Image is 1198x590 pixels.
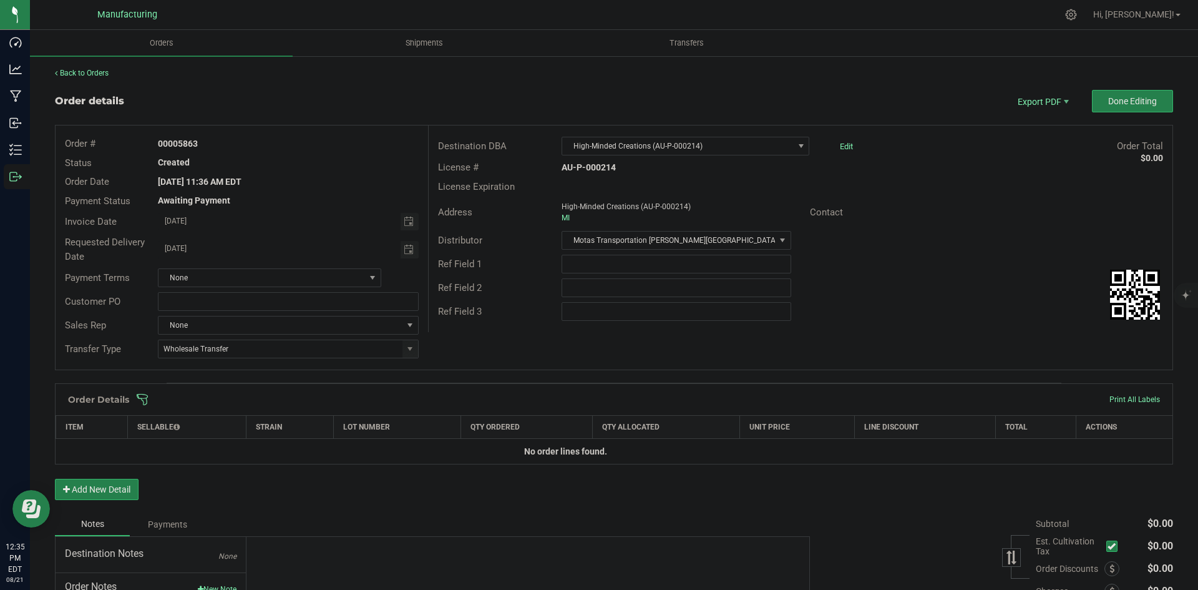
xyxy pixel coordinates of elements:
inline-svg: Manufacturing [9,90,22,102]
span: $0.00 [1147,518,1173,529]
span: Customer PO [65,296,120,307]
inline-svg: Analytics [9,63,22,76]
h1: Order Details [68,395,129,405]
a: Shipments [293,30,555,56]
span: Destination DBA [438,140,507,152]
span: Ref Field 3 [438,306,482,317]
span: Order Discounts [1036,564,1104,574]
button: Add New Detail [55,479,139,500]
inline-svg: Inventory [9,144,22,156]
div: Payments [130,513,205,536]
th: Total [996,416,1076,439]
span: Transfers [653,37,721,49]
span: Address [438,207,472,218]
span: Payment Terms [65,272,130,283]
th: Sellable [128,416,246,439]
span: Order Total [1117,140,1163,152]
span: Order Date [65,176,109,187]
span: Ref Field 1 [438,258,482,270]
qrcode: 00005863 [1110,270,1160,320]
span: $0.00 [1147,540,1173,552]
span: High-Minded Creations (AU-P-000214) [562,202,691,211]
div: Order details [55,94,124,109]
a: Transfers [555,30,818,56]
span: Status [65,157,92,169]
span: Manufacturing [97,9,157,20]
span: Est. Cultivation Tax [1036,536,1101,556]
span: License Expiration [438,181,515,192]
strong: Created [158,157,190,167]
strong: No order lines found. [524,446,607,456]
th: Lot Number [334,416,460,439]
span: Done Editing [1108,96,1157,106]
span: License # [438,162,479,173]
span: $0.00 [1147,563,1173,574]
strong: [DATE] 11:36 AM EDT [158,177,241,187]
p: 12:35 PM EDT [6,541,24,575]
span: None [158,269,365,287]
strong: 00005863 [158,139,198,149]
inline-svg: Dashboard [9,36,22,49]
iframe: Resource center [12,490,50,528]
span: Requested Delivery Date [65,237,145,262]
a: Orders [30,30,293,56]
a: Back to Orders [55,69,109,77]
span: Order # [65,138,95,149]
th: Qty Allocated [592,416,739,439]
span: None [218,552,236,561]
span: Motas Transportation [PERSON_NAME][GEOGRAPHIC_DATA] (AU-ST-000137) [562,232,774,249]
span: None [158,317,402,334]
span: Hi, [PERSON_NAME]! [1093,9,1174,19]
th: Strain [246,416,334,439]
img: Scan me! [1110,270,1160,320]
span: Invoice Date [65,216,117,227]
strong: $0.00 [1141,153,1163,163]
span: Orders [133,37,190,49]
span: Transfer Type [65,343,121,355]
button: Done Editing [1092,90,1173,112]
span: Toggle calendar [401,213,419,230]
th: Line Discount [854,416,995,439]
th: Unit Price [739,416,854,439]
span: Calculate cultivation tax [1106,538,1123,555]
th: Actions [1076,416,1172,439]
strong: AU-P-000214 [562,162,616,172]
inline-svg: Outbound [9,170,22,183]
span: Destination Notes [65,546,236,561]
div: Notes [55,513,130,536]
span: Distributor [438,235,482,246]
span: Contact [810,207,843,218]
a: Edit [840,142,853,151]
span: Sales Rep [65,320,106,331]
span: High-Minded Creations (AU-P-000214) [562,137,793,155]
span: MI [562,214,570,222]
span: Shipments [389,37,460,49]
span: Subtotal [1036,519,1069,529]
p: 08/21 [6,575,24,584]
th: Item [56,416,128,439]
div: Manage settings [1063,9,1079,21]
strong: Awaiting Payment [158,195,230,205]
span: Payment Status [65,195,130,207]
span: Toggle calendar [401,241,419,258]
li: Export PDF [1005,90,1079,112]
span: Ref Field 2 [438,282,482,293]
th: Qty Ordered [460,416,592,439]
inline-svg: Inbound [9,117,22,129]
